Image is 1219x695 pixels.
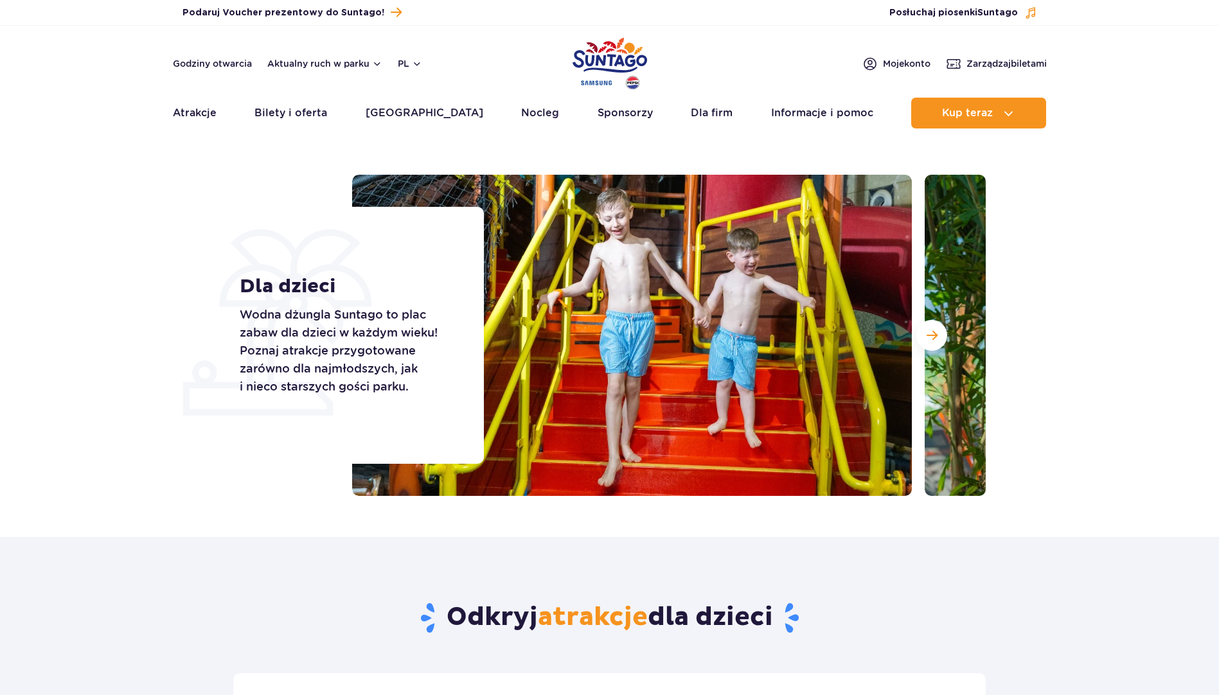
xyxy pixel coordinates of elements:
a: Atrakcje [173,98,217,128]
span: atrakcje [538,601,648,633]
span: Moje konto [883,57,930,70]
a: Nocleg [521,98,559,128]
a: Mojekonto [862,56,930,71]
a: [GEOGRAPHIC_DATA] [366,98,483,128]
p: Wodna dżungla Suntago to plac zabaw dla dzieci w każdym wieku! Poznaj atrakcje przygotowane zarów... [240,306,455,396]
button: Następny slajd [916,320,947,351]
img: Dwaj uśmiechnięci chłopcy schodzący po kolorowych schodach zjeżdżalni w Suntago [352,175,912,496]
button: Kup teraz [911,98,1046,128]
h2: Odkryj dla dzieci [233,601,986,635]
a: Bilety i oferta [254,98,327,128]
button: pl [398,57,422,70]
a: Podaruj Voucher prezentowy do Suntago! [182,4,402,21]
span: Posłuchaj piosenki [889,6,1018,19]
a: Park of Poland [573,32,647,91]
span: Kup teraz [942,107,993,119]
button: Posłuchaj piosenkiSuntago [889,6,1037,19]
h1: Dla dzieci [240,275,455,298]
a: Informacje i pomoc [771,98,873,128]
span: Zarządzaj biletami [966,57,1047,70]
span: Suntago [977,8,1018,17]
a: Zarządzajbiletami [946,56,1047,71]
a: Dla firm [691,98,733,128]
span: Podaruj Voucher prezentowy do Suntago! [182,6,384,19]
button: Aktualny ruch w parku [267,58,382,69]
a: Godziny otwarcia [173,57,252,70]
a: Sponsorzy [598,98,653,128]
